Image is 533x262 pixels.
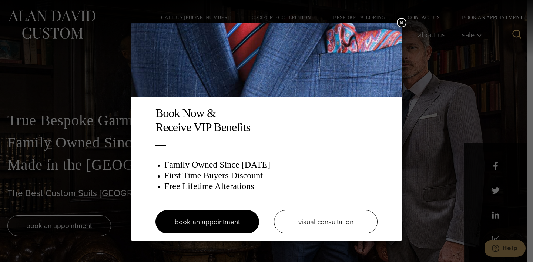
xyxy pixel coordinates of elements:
h3: First Time Buyers Discount [164,170,378,181]
h3: Free Lifetime Alterations [164,181,378,192]
a: book an appointment [155,210,259,233]
button: Close [397,18,406,27]
h3: Family Owned Since [DATE] [164,159,378,170]
h2: Book Now & Receive VIP Benefits [155,106,378,135]
span: Help [17,5,32,12]
a: visual consultation [274,210,378,233]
